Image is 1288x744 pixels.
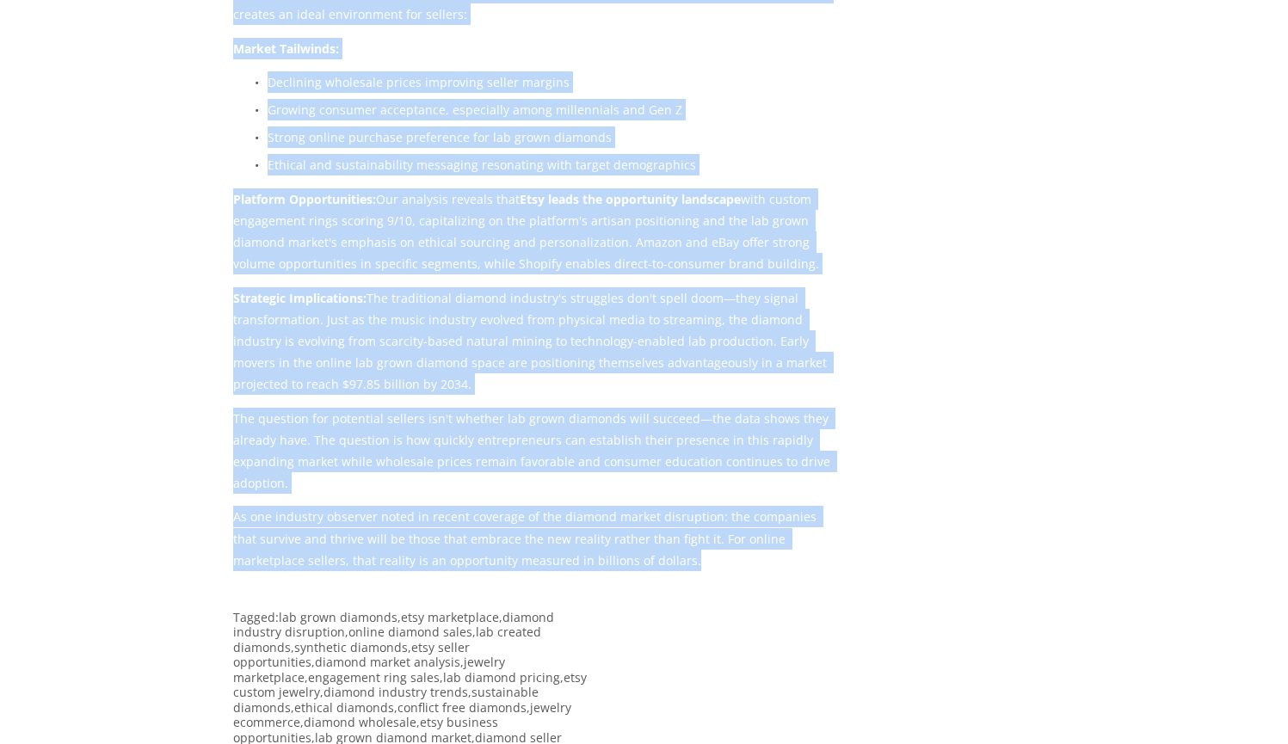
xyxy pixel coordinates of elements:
p: The traditional diamond industry's struggles don't spell doom—they signal transformation. Just as... [233,287,836,396]
a: jewelry marketplace [233,654,505,686]
strong: Strategic Implications: [233,290,367,306]
a: sustainable diamonds [233,684,539,716]
a: diamond industry disruption [233,609,554,641]
p: As one industry observer noted in recent coverage of the diamond market disruption: the companies... [233,506,836,571]
p: The question for potential sellers isn't whether lab grown diamonds will succeed—the data shows t... [233,408,836,495]
a: etsy seller opportunities [233,639,470,671]
a: diamond market analysis [315,654,460,670]
a: lab grown diamonds [279,609,397,625]
a: etsy marketplace [401,609,499,625]
p: Declining wholesale prices improving seller margins [268,71,836,93]
a: conflict free diamonds [397,699,527,716]
p: Ethical and sustainability messaging resonating with target demographics [268,154,836,175]
a: synthetic diamonds [294,639,408,655]
a: diamond industry trends [324,684,468,700]
p: Our analysis reveals that with custom engagement rings scoring 9/10, capitalizing on the platform... [233,188,836,275]
a: diamond wholesale [304,714,416,730]
p: Growing consumer acceptance, especially among millennials and Gen Z [268,99,836,120]
strong: Etsy leads the opportunity landscape [520,191,741,207]
a: ethical diamonds [294,699,394,716]
strong: Market Tailwinds: [233,40,339,57]
a: engagement ring sales [308,669,440,686]
a: lab created diamonds [233,624,541,655]
a: etsy custom jewelry [233,669,587,701]
a: online diamond sales [348,624,472,640]
p: Strong online purchase preference for lab grown diamonds [268,126,836,148]
a: jewelry ecommerce [233,699,571,731]
strong: Platform Opportunities: [233,191,376,207]
a: lab diamond pricing [443,669,560,686]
